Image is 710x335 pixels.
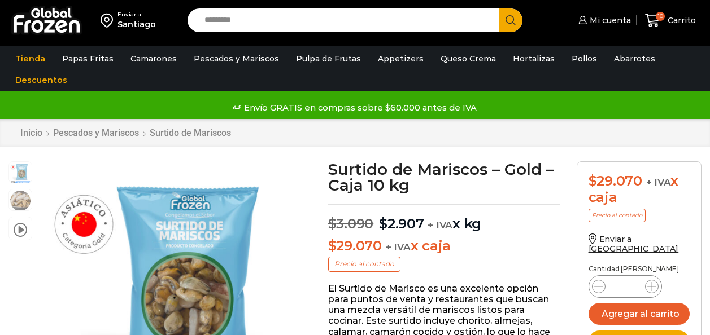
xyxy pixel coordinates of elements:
bdi: 2.907 [379,215,424,232]
a: Pescados y Mariscos [188,48,285,69]
span: + IVA [646,177,671,188]
a: Pulpa de Frutas [290,48,367,69]
div: x caja [589,173,690,206]
a: Papas Fritas [56,48,119,69]
input: Product quantity [615,279,636,294]
p: Precio al contado [589,209,646,222]
a: 10 Carrito [642,7,699,34]
span: $ [328,237,337,254]
a: Enviar a [GEOGRAPHIC_DATA] [589,234,679,254]
bdi: 29.070 [328,237,382,254]
button: Agregar al carrito [589,303,690,325]
bdi: 3.090 [328,215,374,232]
div: Enviar a [117,11,156,19]
div: Santiago [117,19,156,30]
a: Queso Crema [435,48,502,69]
p: x caja [328,238,560,254]
a: Camarones [125,48,182,69]
span: Carrito [665,15,696,26]
bdi: 29.070 [589,173,642,189]
img: address-field-icon.svg [101,11,117,30]
nav: Breadcrumb [20,127,232,138]
span: + IVA [428,219,452,231]
span: Mi cuenta [587,15,631,26]
a: Pescados y Mariscos [53,127,140,138]
a: Appetizers [372,48,429,69]
a: Descuentos [10,69,73,91]
span: surtido-gold [9,162,32,184]
span: $ [589,173,597,189]
a: Hortalizas [507,48,560,69]
a: Mi cuenta [576,9,631,32]
p: Cantidad [PERSON_NAME] [589,265,690,273]
a: Abarrotes [608,48,661,69]
h1: Surtido de Mariscos – Gold – Caja 10 kg [328,161,560,193]
p: x kg [328,204,560,232]
p: Precio al contado [328,257,400,271]
span: $ [379,215,387,232]
a: Tienda [10,48,51,69]
span: + IVA [386,241,411,253]
a: Surtido de Mariscos [149,127,232,138]
a: Inicio [20,127,43,138]
span: surtido de marisco gold [9,189,32,212]
button: Search button [499,8,522,32]
span: $ [328,215,337,232]
a: Pollos [566,48,603,69]
span: 10 [656,12,665,21]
